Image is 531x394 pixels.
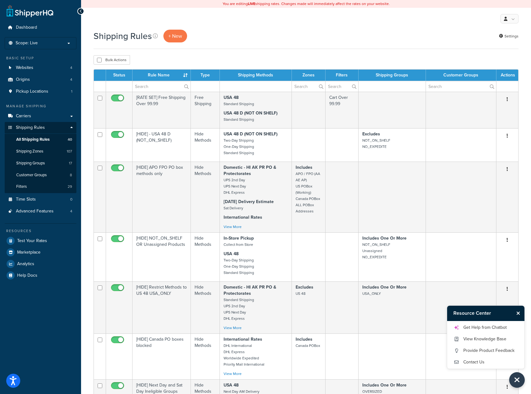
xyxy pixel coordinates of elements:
span: Shipping Zones [16,149,43,154]
b: LIVE [248,1,255,7]
span: Marketplace [17,250,41,255]
strong: Includes One Or More [362,382,407,388]
td: Free Shipping [191,92,220,128]
a: Analytics [5,258,76,270]
li: Pickup Locations [5,86,76,97]
span: Advanced Features [16,209,54,214]
strong: Excludes [296,284,313,290]
li: Customer Groups [5,169,76,181]
small: UPS 2nd Day UPS Next Day DHL Express [224,177,246,195]
a: Shipping Zones 107 [5,146,76,157]
span: Time Slots [16,197,36,202]
span: 4 [70,209,72,214]
strong: Includes [296,164,312,171]
small: Standard Shipping [224,101,254,107]
td: [HIDE] Canada PO boxes blocked [133,333,191,379]
th: Type [191,70,220,81]
a: Carriers [5,110,76,122]
strong: USA 48 [224,382,239,388]
li: Websites [5,62,76,74]
td: [HIDE] Restrict Methods to US 48 USA_ONLY [133,281,191,333]
a: View Knowledge Base [453,334,518,344]
div: Resources [5,228,76,234]
span: 17 [69,161,72,166]
strong: [DATE] Delivery Estimate [224,198,274,205]
small: Canada POBox [296,343,320,348]
small: Sat Delivery [224,205,243,211]
a: Settings [499,32,519,41]
div: Manage Shipping [5,104,76,109]
span: Dashboard [16,25,37,30]
th: Customer Groups [426,70,496,81]
span: 0 [70,197,72,202]
li: Shipping Zones [5,146,76,157]
th: Rule Name : activate to sort column ascending [133,70,191,81]
li: Shipping Rules [5,122,76,193]
li: Dashboard [5,22,76,33]
a: Get Help from Chatbot [453,323,518,333]
a: Contact Us [453,357,518,367]
small: APO / FPO (AA AE AP) US POBox (Working) Canada POBox ALL POBox Addresses [296,171,320,214]
input: Search [133,81,191,92]
strong: International Rates [224,336,262,343]
button: Close Resource Center [509,372,525,388]
td: Hide Methods [191,333,220,379]
strong: In-Store Pickup [224,235,254,241]
span: 1 [71,89,72,94]
small: Standard Shipping UPS 2nd Day UPS Next Day DHL Express [224,297,254,321]
div: Basic Setup [5,56,76,61]
span: 4 [70,77,72,82]
td: Hide Methods [191,232,220,281]
th: Status [106,70,133,81]
li: All Shipping Rules [5,134,76,145]
p: + New [163,30,187,42]
span: Pickup Locations [16,89,48,94]
a: Pickup Locations 1 [5,86,76,97]
h1: Shipping Rules [94,30,152,42]
strong: International Rates [224,214,262,221]
span: Customer Groups [16,173,47,178]
small: DHL International DHL Express Worldwide Expedited Priority Mail International [224,343,264,367]
span: 107 [67,149,72,154]
span: Help Docs [17,273,37,278]
td: [RATE SET] Free Shipping Over 99.99 [133,92,191,128]
span: Filters [16,184,27,189]
input: Search [326,81,358,92]
strong: USA 48 D (NOT ON SHELF) [224,131,278,137]
span: Shipping Rules [16,125,45,130]
a: Provide Product Feedback [453,346,518,356]
a: Test Your Rates [5,235,76,246]
small: Standard Shipping [224,117,254,122]
td: [HIDE] APO FPO PO box methods only [133,162,191,232]
button: Close Resource Center [514,309,524,317]
li: Filters [5,181,76,192]
strong: Excludes [362,131,380,137]
a: View More [224,325,242,331]
td: Hide Methods [191,281,220,333]
td: [HIDE] - USA 48 D (NOT_ON_SHELF) [133,128,191,162]
button: Bulk Actions [94,55,130,65]
a: Marketplace [5,247,76,258]
strong: USA 48 [224,251,239,257]
span: Websites [16,65,33,71]
span: 8 [70,173,72,178]
strong: Domestic - HI AK PR PO & Protectorates [224,284,276,297]
strong: Includes One Or More [362,235,407,241]
strong: Includes [296,336,312,343]
small: Collect from Store [224,242,253,247]
a: View More [224,224,242,230]
small: NOT_ON_SHELF NO_EXPEDITE [362,138,390,149]
td: [HIDE] NOT_ON_SHELF OR Unassigned Products [133,232,191,281]
span: 4 [70,65,72,71]
a: Origins 4 [5,74,76,85]
td: Hide Methods [191,162,220,232]
input: Search [292,81,325,92]
a: Shipping Groups 17 [5,158,76,169]
span: Test Your Rates [17,238,47,244]
small: Two-Day Shipping One-Day Shipping Standard Shipping [224,257,254,275]
th: Filters [326,70,359,81]
small: Two-Day Shipping One-Day Shipping Standard Shipping [224,138,254,156]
